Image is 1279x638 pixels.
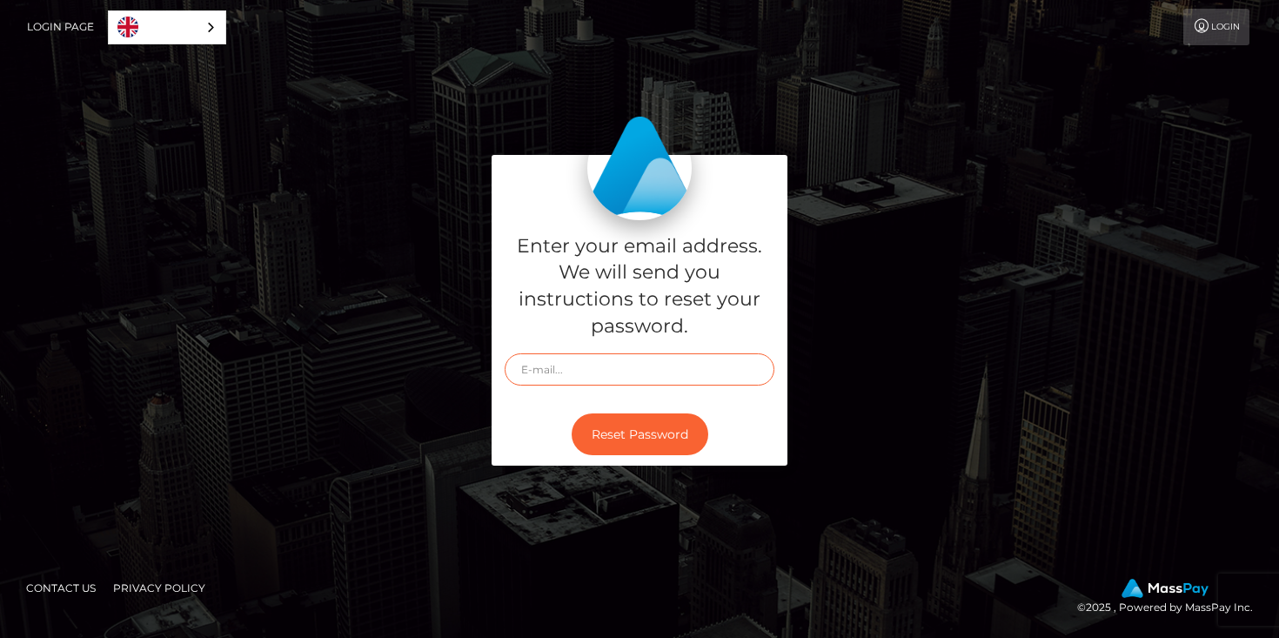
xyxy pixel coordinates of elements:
a: Login Page [27,9,94,45]
img: MassPay [1122,579,1209,598]
img: MassPay Login [587,116,692,220]
aside: Language selected: English [108,10,226,44]
input: E-mail... [505,353,774,386]
a: English [109,11,225,44]
a: Contact Us [19,574,103,601]
div: © 2025 , Powered by MassPay Inc. [1077,579,1266,617]
h5: Enter your email address. We will send you instructions to reset your password. [505,233,774,340]
a: Login [1183,9,1249,45]
div: Language [108,10,226,44]
button: Reset Password [572,413,708,456]
a: Privacy Policy [106,574,212,601]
